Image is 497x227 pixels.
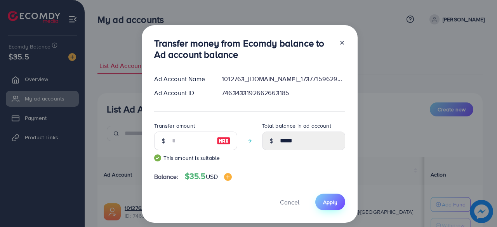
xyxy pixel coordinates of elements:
label: Total balance in ad account [262,122,331,130]
span: Apply [323,198,337,206]
div: Ad Account ID [148,88,216,97]
img: image [224,173,232,181]
h4: $35.5 [185,172,232,181]
label: Transfer amount [154,122,195,130]
span: Balance: [154,172,179,181]
small: This amount is suitable [154,154,237,162]
span: Cancel [280,198,299,206]
span: USD [206,172,218,181]
button: Apply [315,194,345,210]
div: Ad Account Name [148,75,216,83]
div: 7463433192662663185 [215,88,351,97]
button: Cancel [270,194,309,210]
img: image [217,136,231,146]
div: 1012763_[DOMAIN_NAME]_1737715962950 [215,75,351,83]
h3: Transfer money from Ecomdy balance to Ad account balance [154,38,333,60]
img: guide [154,154,161,161]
